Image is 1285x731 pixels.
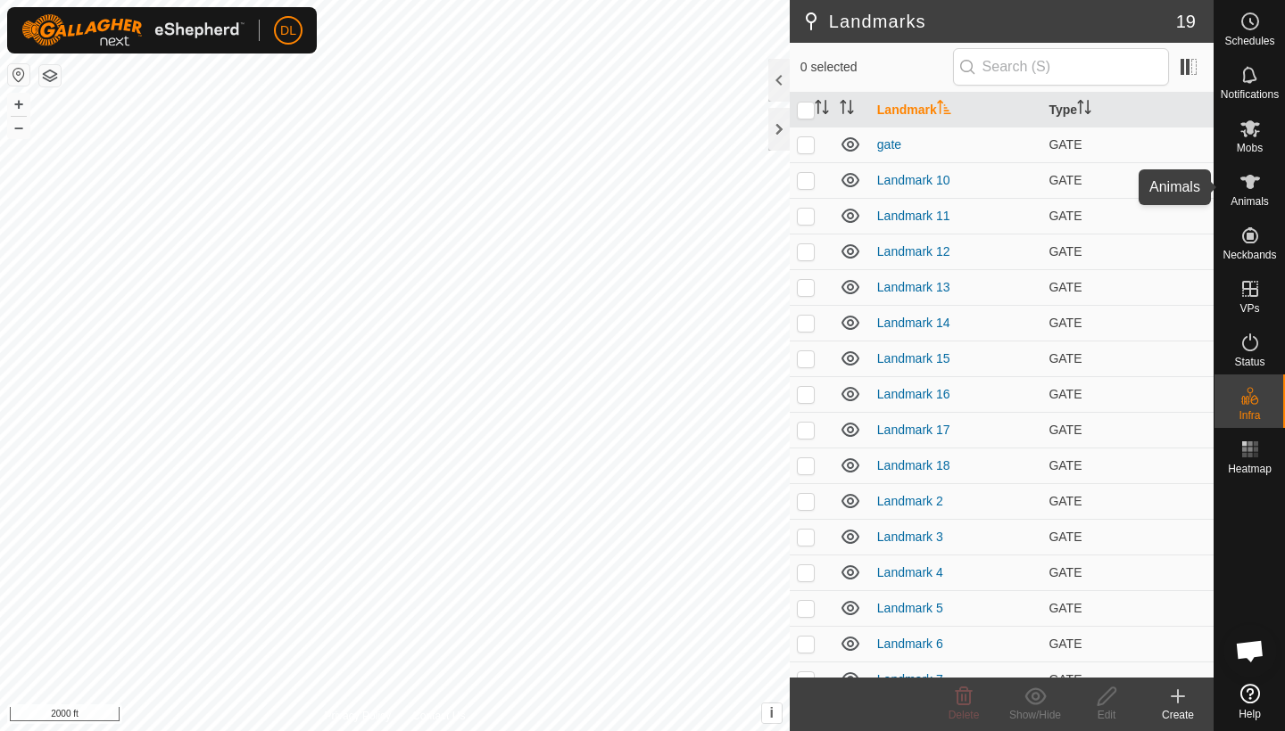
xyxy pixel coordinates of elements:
[8,94,29,115] button: +
[877,458,950,472] a: Landmark 18
[1142,707,1214,723] div: Create
[1234,357,1264,367] span: Status
[949,709,980,721] span: Delete
[1223,250,1276,260] span: Neckbands
[1176,8,1196,35] span: 19
[877,672,943,686] a: Landmark 7
[877,244,950,259] a: Landmark 12
[840,103,854,117] p-sorticon: Activate to sort
[1049,601,1082,615] span: GATE
[877,351,950,365] a: Landmark 15
[1049,423,1082,437] span: GATE
[1215,677,1285,727] a: Help
[815,103,829,117] p-sorticon: Activate to sort
[800,58,953,77] span: 0 selected
[877,173,950,187] a: Landmark 10
[1237,143,1263,153] span: Mobs
[877,387,950,401] a: Landmark 16
[1049,173,1082,187] span: GATE
[1239,410,1260,421] span: Infra
[1239,709,1261,719] span: Help
[877,280,950,294] a: Landmark 13
[1049,458,1082,472] span: GATE
[1223,624,1277,678] div: Open chat
[770,705,774,720] span: i
[324,708,391,724] a: Privacy Policy
[870,93,1042,127] th: Landmark
[1049,316,1082,330] span: GATE
[877,565,943,579] a: Landmark 4
[877,637,943,651] a: Landmark 6
[1049,530,1082,544] span: GATE
[1071,707,1142,723] div: Edit
[280,21,296,40] span: DL
[877,530,943,544] a: Landmark 3
[1221,89,1279,100] span: Notifications
[877,601,943,615] a: Landmark 5
[800,11,1176,32] h2: Landmarks
[1049,637,1082,651] span: GATE
[1049,244,1082,259] span: GATE
[937,103,951,117] p-sorticon: Activate to sort
[1041,93,1214,127] th: Type
[999,707,1071,723] div: Show/Hide
[1049,280,1082,294] span: GATE
[1077,103,1091,117] p-sorticon: Activate to sort
[8,64,29,86] button: Reset Map
[1049,351,1082,365] span: GATE
[412,708,465,724] a: Contact Us
[877,209,950,223] a: Landmark 11
[1049,137,1082,152] span: GATE
[21,14,245,46] img: Gallagher Logo
[1239,303,1259,314] span: VPs
[8,117,29,138] button: –
[877,494,943,508] a: Landmark 2
[877,137,901,152] a: gate
[877,423,950,437] a: Landmark 17
[1049,565,1082,579] span: GATE
[39,65,61,86] button: Map Layers
[1049,672,1082,686] span: GATE
[1224,36,1274,46] span: Schedules
[1049,494,1082,508] span: GATE
[877,316,950,330] a: Landmark 14
[1231,196,1269,207] span: Animals
[953,48,1169,86] input: Search (S)
[1049,387,1082,401] span: GATE
[1228,464,1272,474] span: Heatmap
[762,703,782,723] button: i
[1049,209,1082,223] span: GATE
